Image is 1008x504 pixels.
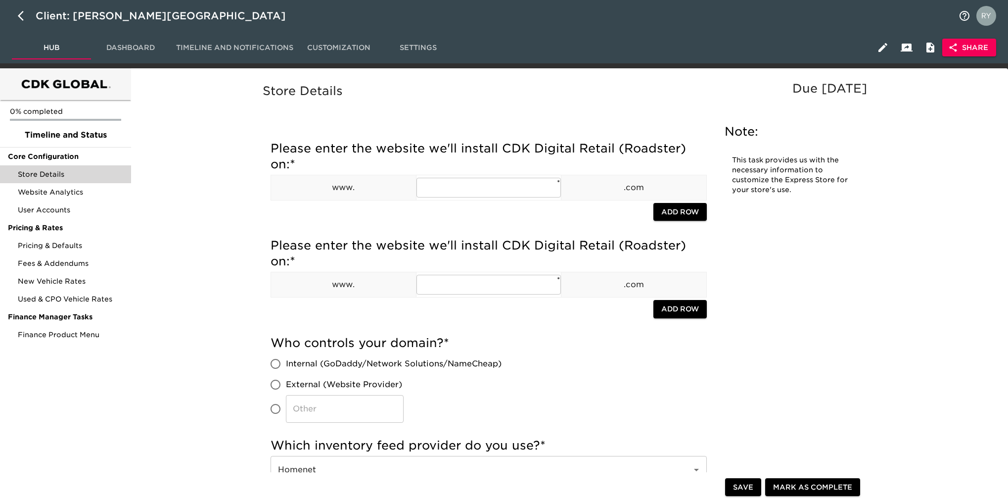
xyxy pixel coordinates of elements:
span: Dashboard [97,42,164,54]
span: Timeline and Status [8,129,123,141]
p: www. [271,182,416,194]
span: Core Configuration [8,151,123,161]
span: Mark as Complete [773,481,852,494]
button: Save [725,478,761,497]
span: Finance Manager Tasks [8,312,123,322]
div: Client: [PERSON_NAME][GEOGRAPHIC_DATA] [36,8,300,24]
span: New Vehicle Rates [18,276,123,286]
button: Mark as Complete [765,478,860,497]
h5: Note: [725,124,858,140]
button: notifications [953,4,976,28]
span: User Accounts [18,205,123,215]
button: Add Row [653,203,707,221]
img: Profile [976,6,996,26]
span: Settings [384,42,452,54]
span: Due [DATE] [792,81,867,96]
span: Add Row [661,303,699,315]
span: Used & CPO Vehicle Rates [18,294,123,304]
p: .com [561,279,706,291]
input: Other [286,395,404,423]
span: Save [733,481,753,494]
p: This task provides us with the necessary information to customize the Express Store for your stor... [732,155,851,195]
span: Finance Product Menu [18,330,123,340]
button: Share [942,39,996,57]
span: Add Row [661,206,699,218]
h5: Who controls your domain? [271,335,707,351]
span: Internal (GoDaddy/Network Solutions/NameCheap) [286,358,502,370]
span: Pricing & Defaults [18,241,123,251]
h5: Please enter the website we'll install CDK Digital Retail (Roadster) on: [271,238,707,269]
span: External (Website Provider) [286,379,402,391]
span: Share [950,42,988,54]
h5: Which inventory feed provider do you use? [271,438,707,454]
span: Website Analytics [18,187,123,197]
span: Customization [305,42,372,54]
p: .com [561,182,706,194]
button: Add Row [653,300,707,318]
span: Hub [18,42,85,54]
span: Fees & Addendums [18,258,123,268]
h5: Store Details [263,83,872,99]
span: Timeline and Notifications [176,42,293,54]
p: www. [271,279,416,291]
span: Pricing & Rates [8,223,123,233]
p: 0% completed [10,106,121,116]
span: Store Details [18,169,123,179]
button: Open [689,463,703,477]
h5: Please enter the website we'll install CDK Digital Retail (Roadster) on: [271,141,707,172]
